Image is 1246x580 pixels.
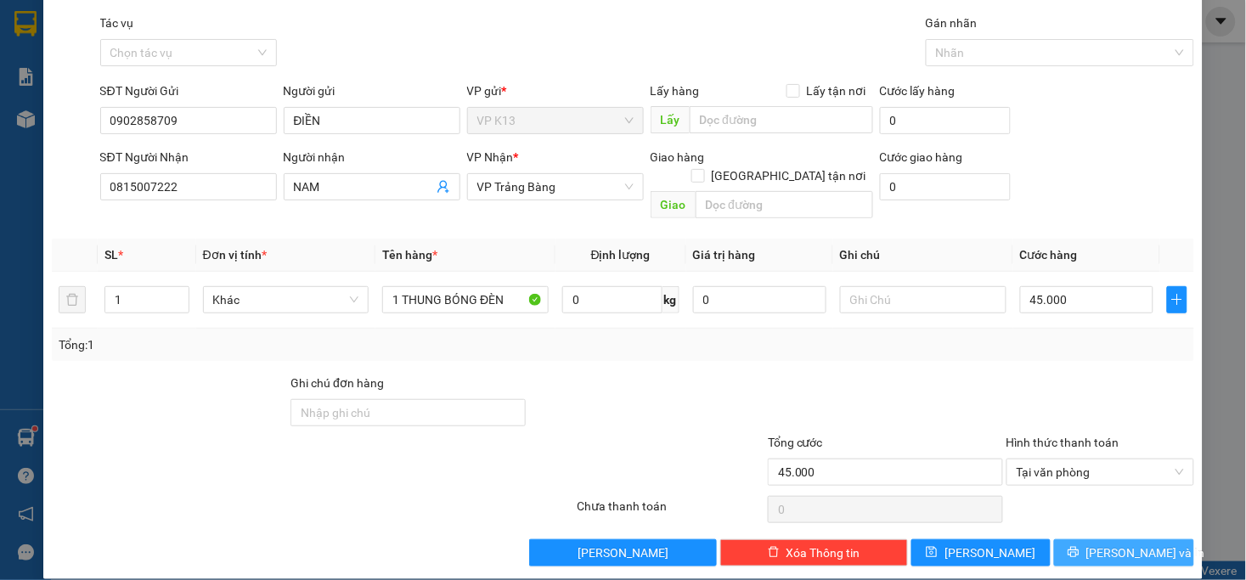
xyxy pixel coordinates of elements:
[1167,286,1187,313] button: plus
[911,539,1051,566] button: save[PERSON_NAME]
[768,546,780,560] span: delete
[787,543,860,562] span: Xóa Thông tin
[5,123,104,133] span: In ngày:
[880,150,963,164] label: Cước giao hàng
[1168,293,1187,307] span: plus
[651,191,696,218] span: Giao
[382,286,549,313] input: VD: Bàn, Ghế
[880,107,1011,134] input: Cước lấy hàng
[833,239,1013,272] th: Ghi chú
[37,123,104,133] span: 14:04:41 [DATE]
[104,248,118,262] span: SL
[290,376,384,390] label: Ghi chú đơn hàng
[100,82,277,100] div: SĐT Người Gửi
[768,436,823,449] span: Tổng cước
[1086,543,1205,562] span: [PERSON_NAME] và In
[284,148,460,166] div: Người nhận
[382,248,437,262] span: Tên hàng
[100,16,134,30] label: Tác vụ
[477,108,634,133] span: VP K13
[437,180,450,194] span: user-add
[467,150,514,164] span: VP Nhận
[203,248,267,262] span: Đơn vị tính
[46,92,208,105] span: -----------------------------------------
[477,174,634,200] span: VP Trảng Bàng
[880,173,1011,200] input: Cước giao hàng
[59,286,86,313] button: delete
[134,51,234,72] span: 01 Võ Văn Truyện, KP.1, Phường 2
[944,543,1035,562] span: [PERSON_NAME]
[1068,546,1080,560] span: printer
[1006,436,1119,449] label: Hình thức thanh toán
[1054,539,1194,566] button: printer[PERSON_NAME] và In
[651,84,700,98] span: Lấy hàng
[840,286,1006,313] input: Ghi Chú
[591,248,651,262] span: Định lượng
[693,286,826,313] input: 0
[134,27,228,48] span: Bến xe [GEOGRAPHIC_DATA]
[651,150,705,164] span: Giao hàng
[651,106,690,133] span: Lấy
[529,539,717,566] button: [PERSON_NAME]
[575,497,766,527] div: Chưa thanh toán
[690,106,873,133] input: Dọc đường
[213,287,359,313] span: Khác
[720,539,908,566] button: deleteXóa Thông tin
[1020,248,1078,262] span: Cước hàng
[6,10,82,85] img: logo
[134,9,233,24] strong: ĐỒNG PHƯỚC
[800,82,873,100] span: Lấy tận nơi
[705,166,873,185] span: [GEOGRAPHIC_DATA] tận nơi
[134,76,208,86] span: Hotline: 19001152
[290,399,526,426] input: Ghi chú đơn hàng
[926,546,938,560] span: save
[926,16,978,30] label: Gán nhãn
[100,148,277,166] div: SĐT Người Nhận
[85,108,183,121] span: VPK131408250003
[5,110,183,120] span: [PERSON_NAME]:
[1017,459,1184,485] span: Tại văn phòng
[696,191,873,218] input: Dọc đường
[284,82,460,100] div: Người gửi
[880,84,956,98] label: Cước lấy hàng
[578,543,668,562] span: [PERSON_NAME]
[662,286,679,313] span: kg
[59,335,482,354] div: Tổng: 1
[693,248,756,262] span: Giá trị hàng
[467,82,644,100] div: VP gửi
